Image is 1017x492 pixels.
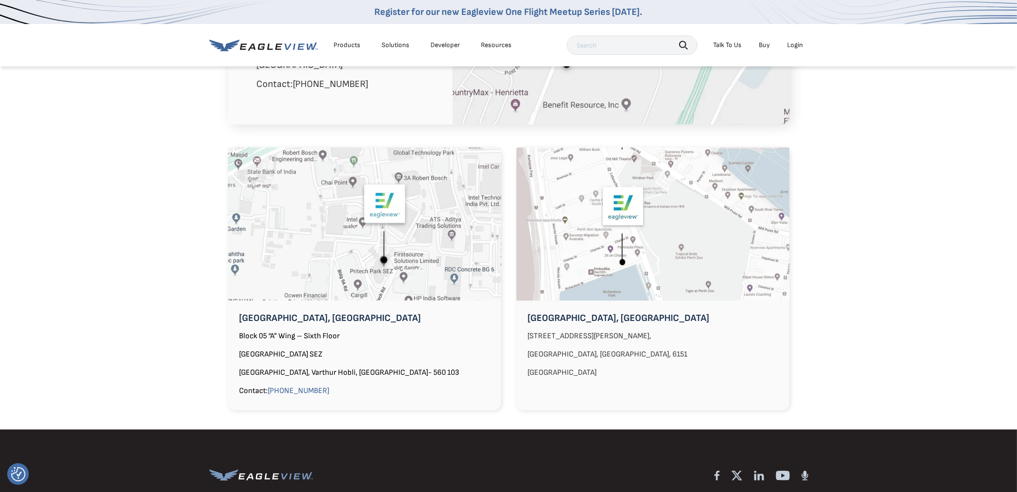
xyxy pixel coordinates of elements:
a: Developer [431,41,460,49]
div: Talk To Us [714,41,742,49]
p: [GEOGRAPHIC_DATA] SEZ [228,347,501,362]
p: Contact: [228,383,501,399]
img: Perth Office, EagleView [516,148,790,301]
a: Register for our new Eagleview One Flight Meetup Series [DATE]. [375,6,643,18]
img: Revisit consent button [11,467,25,481]
div: Solutions [382,41,410,49]
input: Search [567,36,697,55]
strong: [GEOGRAPHIC_DATA], [GEOGRAPHIC_DATA] [528,312,710,324]
a: [PHONE_NUMBER] [293,78,369,90]
div: Resources [481,41,512,49]
p: [GEOGRAPHIC_DATA], Varthur Hobli, [GEOGRAPHIC_DATA]- 560 103 [228,365,501,381]
p: [GEOGRAPHIC_DATA] [516,365,790,381]
div: Login [788,41,803,49]
p: Block 05 “A” Wing – Sixth Floor [228,329,501,344]
strong: [GEOGRAPHIC_DATA], [GEOGRAPHIC_DATA] [239,312,421,324]
p: [STREET_ADDRESS][PERSON_NAME], [516,329,790,344]
div: Products [334,41,361,49]
p: [GEOGRAPHIC_DATA], [GEOGRAPHIC_DATA], 6151 [516,347,790,362]
a: Buy [759,41,770,49]
button: Consent Preferences [11,467,25,481]
img: Bangalore Office, EagleView [228,148,501,301]
span: Contact: [257,78,369,90]
a: [PHONE_NUMBER] [268,386,330,395]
